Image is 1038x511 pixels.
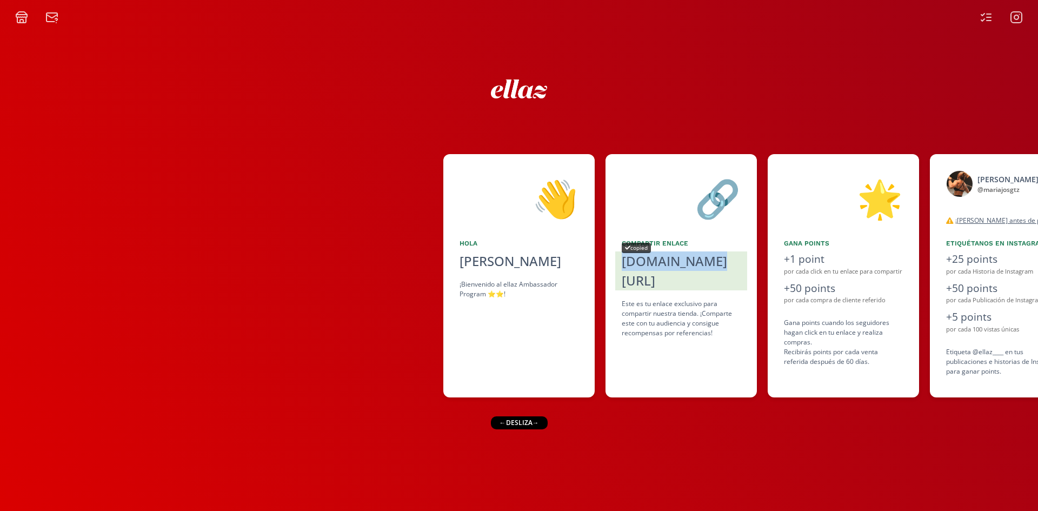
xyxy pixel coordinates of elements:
[622,243,651,253] div: copied
[784,267,903,276] div: por cada click en tu enlace para compartir
[622,170,741,225] div: 🔗
[784,170,903,225] div: 🌟
[460,280,578,299] div: ¡Bienvenido al ellaz Ambassador Program ⭐️⭐️!
[460,170,578,225] div: 👋
[622,251,741,290] div: [DOMAIN_NAME][URL]
[491,79,548,98] img: ew9eVGDHp6dD
[622,299,741,338] div: Este es tu enlace exclusivo para compartir nuestra tienda. ¡Comparte este con tu audiencia y cons...
[490,416,547,429] div: ← desliza →
[622,238,741,248] div: Compartir Enlace
[784,251,903,267] div: +1 point
[460,251,578,271] div: [PERSON_NAME]
[784,318,903,367] div: Gana points cuando los seguidores hagan click en tu enlace y realiza compras . Recibirás points p...
[784,296,903,305] div: por cada compra de cliente referido
[784,238,903,248] div: Gana points
[784,281,903,296] div: +50 points
[946,170,973,197] img: 525050199_18512760718046805_4512899896718383322_n.jpg
[460,238,578,248] div: Hola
